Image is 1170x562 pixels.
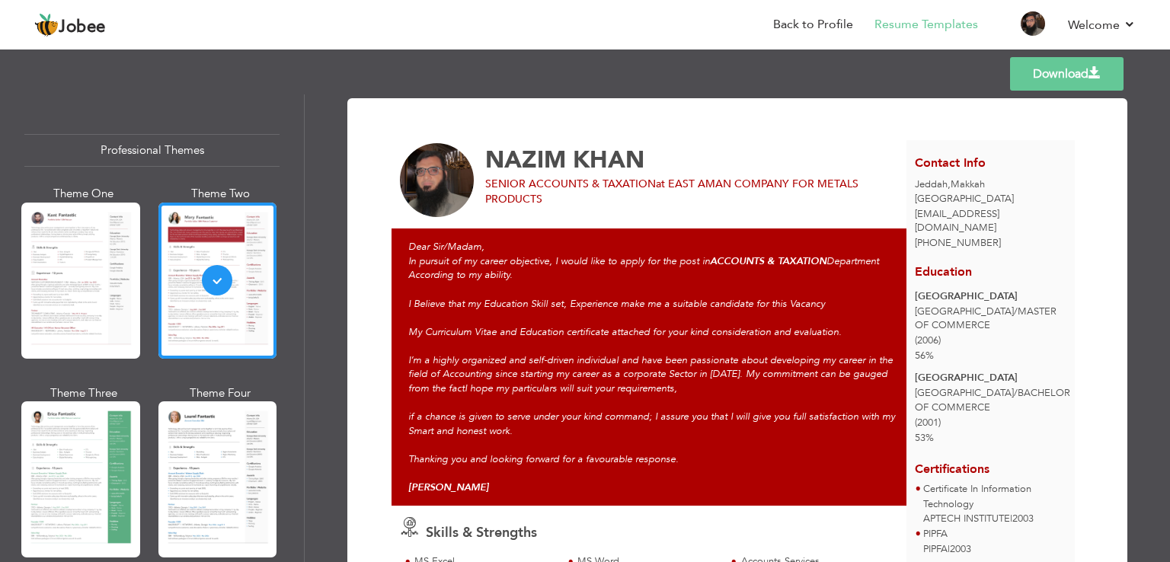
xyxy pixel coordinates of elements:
span: / [1014,305,1018,318]
img: No image [400,143,475,218]
span: KHAN [573,144,644,176]
a: Resume Templates [874,16,978,34]
strong: [PERSON_NAME] [408,481,489,494]
a: Welcome [1068,16,1136,34]
div: Theme One [24,186,143,202]
span: / [1014,386,1018,400]
span: 56% [915,349,934,362]
span: PIPFA [923,527,948,541]
span: | [948,542,950,556]
a: Back to Profile [773,16,853,34]
div: Professional Themes [24,134,280,167]
em: Dear Sir/Madam, In pursuit of my career objective, I would like to apply for the post in Departme... [408,240,895,494]
span: [GEOGRAPHIC_DATA] BACHELOR OF COMMERCE [915,386,1070,414]
div: Makkah [906,177,1076,206]
span: Contact Info [915,155,986,171]
span: Education [915,263,972,280]
span: 53% [915,431,934,445]
span: Certificate In Information Technology [923,482,1031,511]
a: Download [1010,57,1124,91]
div: Theme Four [161,385,280,401]
span: | [1010,512,1012,525]
span: Jeddah [915,177,948,191]
img: jobee.io [34,13,59,37]
div: [GEOGRAPHIC_DATA] [915,371,1066,385]
span: SENIOR ACCOUNTS & TAXATION [485,177,656,191]
span: [GEOGRAPHIC_DATA] MASTER OF COMMERCE [915,305,1057,333]
span: [GEOGRAPHIC_DATA] [915,192,1014,206]
span: (2001) [915,416,941,429]
span: [EMAIL_ADDRESS][DOMAIN_NAME] [915,207,999,235]
span: (2006) [915,334,941,347]
img: Profile Img [1021,11,1045,36]
span: [PHONE_NUMBER] [915,236,1001,250]
span: Skills & Strengths [426,523,537,542]
p: APTECH INSTITUTE 2003 [923,512,1066,527]
div: [GEOGRAPHIC_DATA] [915,289,1066,304]
a: Jobee [34,13,106,37]
span: NAZIM [485,144,566,176]
div: Theme Three [24,385,143,401]
span: Certifications [915,449,989,478]
span: at EAST AMAN COMPANY FOR METALS PRODUCTS [485,177,858,206]
div: Theme Two [161,186,280,202]
span: Jobee [59,19,106,36]
strong: ACCOUNTS & TAXATION [710,254,826,268]
p: PIPFA 2003 [923,542,971,557]
span: , [948,177,951,191]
